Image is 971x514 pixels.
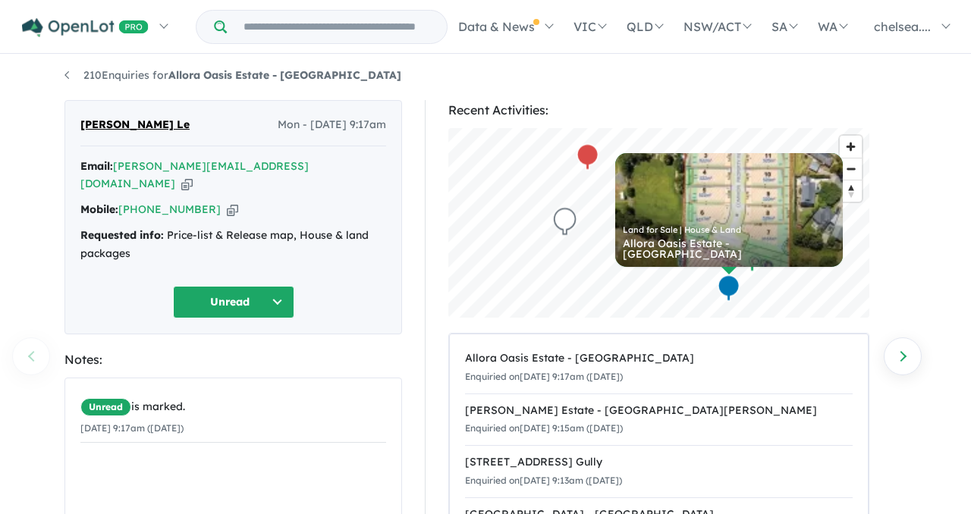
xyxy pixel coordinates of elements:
a: [PERSON_NAME][EMAIL_ADDRESS][DOMAIN_NAME] [80,159,309,191]
a: [PHONE_NUMBER] [118,202,221,216]
div: Allora Oasis Estate - [GEOGRAPHIC_DATA] [623,238,835,259]
small: Enquiried on [DATE] 9:13am ([DATE]) [465,475,622,486]
button: Unread [173,286,294,318]
small: Enquiried on [DATE] 9:15am ([DATE]) [465,422,623,434]
a: Land for Sale | House & Land Allora Oasis Estate - [GEOGRAPHIC_DATA] [615,153,843,267]
button: Zoom in [840,136,862,158]
input: Try estate name, suburb, builder or developer [230,11,444,43]
strong: Email: [80,159,113,173]
img: Openlot PRO Logo White [22,18,149,37]
div: Allora Oasis Estate - [GEOGRAPHIC_DATA] [465,349,853,368]
div: Land for Sale | House & Land [623,226,835,234]
div: Map marker [554,208,577,236]
span: chelsea.... [874,19,931,34]
nav: breadcrumb [64,67,907,85]
button: Reset bearing to north [840,180,862,202]
div: [PERSON_NAME] Estate - [GEOGRAPHIC_DATA][PERSON_NAME] [465,402,853,420]
span: Reset bearing to north [840,180,862,202]
div: Notes: [64,349,402,370]
span: Zoom out [840,158,862,180]
strong: Allora Oasis Estate - [GEOGRAPHIC_DATA] [168,68,401,82]
span: Unread [80,398,131,416]
canvas: Map [448,128,869,318]
div: Recent Activities: [448,100,869,121]
a: 210Enquiries forAllora Oasis Estate - [GEOGRAPHIC_DATA] [64,68,401,82]
div: [STREET_ADDRESS] Gully [465,453,853,472]
button: Copy [181,176,193,192]
small: Enquiried on [DATE] 9:17am ([DATE]) [465,371,623,382]
div: Price-list & Release map, House & land packages [80,227,386,263]
a: [STREET_ADDRESS] GullyEnquiried on[DATE] 9:13am ([DATE]) [465,445,853,498]
span: Mon - [DATE] 9:17am [278,116,386,134]
div: is marked. [80,398,386,416]
strong: Mobile: [80,202,118,216]
button: Copy [227,202,238,218]
button: Zoom out [840,158,862,180]
div: Map marker [577,143,599,171]
small: [DATE] 9:17am ([DATE]) [80,422,184,434]
span: [PERSON_NAME] Le [80,116,190,134]
a: Allora Oasis Estate - [GEOGRAPHIC_DATA]Enquiried on[DATE] 9:17am ([DATE]) [465,342,853,394]
div: Map marker [718,274,740,302]
a: [PERSON_NAME] Estate - [GEOGRAPHIC_DATA][PERSON_NAME]Enquiried on[DATE] 9:15am ([DATE]) [465,393,853,447]
strong: Requested info: [80,228,164,242]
